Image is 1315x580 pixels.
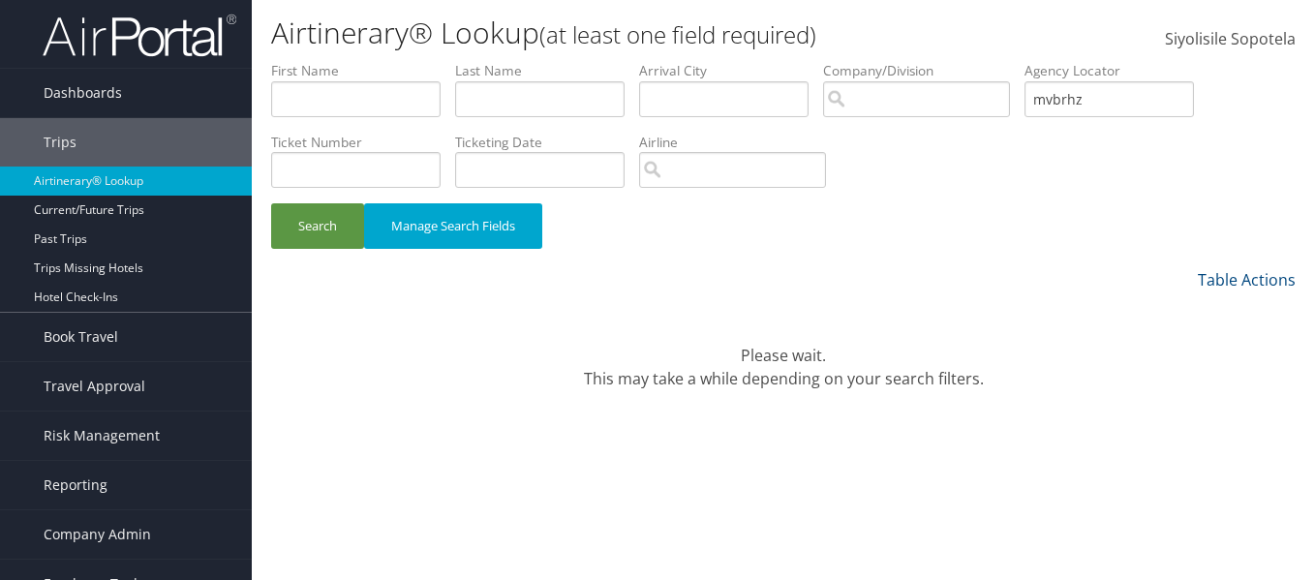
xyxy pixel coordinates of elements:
a: Table Actions [1198,269,1296,290]
a: Siyolisile Sopotela [1165,10,1296,70]
span: Risk Management [44,412,160,460]
span: Dashboards [44,69,122,117]
label: Last Name [455,61,639,80]
span: Book Travel [44,313,118,361]
span: Travel Approval [44,362,145,411]
span: Reporting [44,461,107,509]
button: Manage Search Fields [364,203,542,249]
label: Arrival City [639,61,823,80]
span: Siyolisile Sopotela [1165,28,1296,49]
label: Agency Locator [1024,61,1208,80]
small: (at least one field required) [539,18,816,50]
div: Please wait. This may take a while depending on your search filters. [271,321,1296,390]
span: Company Admin [44,510,151,559]
h1: Airtinerary® Lookup [271,13,954,53]
label: Ticketing Date [455,133,639,152]
button: Search [271,203,364,249]
label: Ticket Number [271,133,455,152]
label: First Name [271,61,455,80]
label: Airline [639,133,841,152]
label: Company/Division [823,61,1024,80]
img: airportal-logo.png [43,13,236,58]
span: Trips [44,118,76,167]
